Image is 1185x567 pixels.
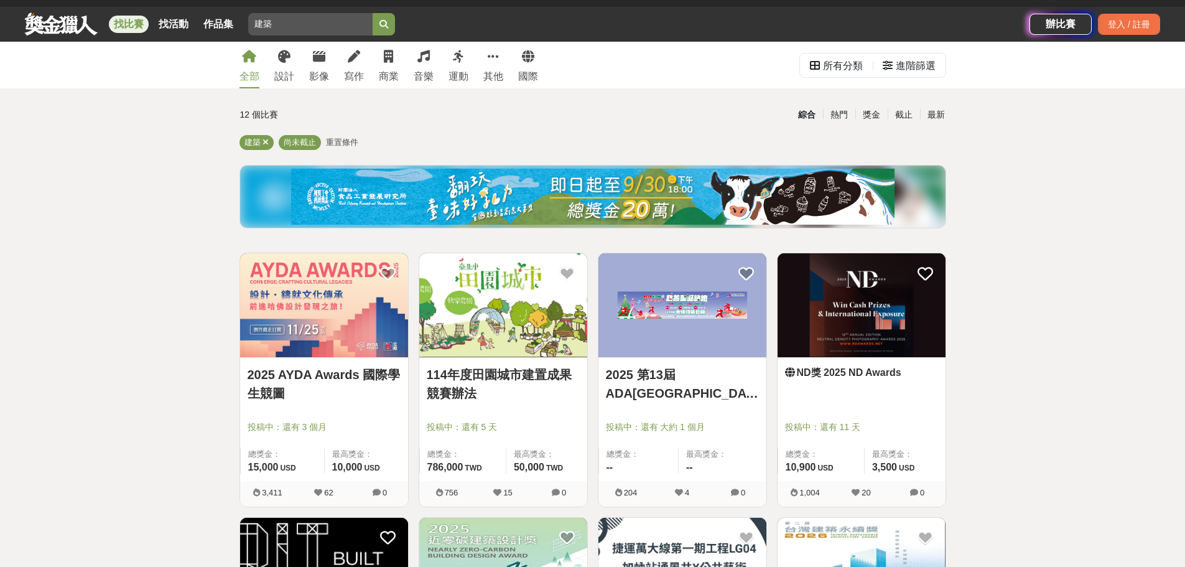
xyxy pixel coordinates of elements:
[280,464,295,472] span: USD
[427,448,498,461] span: 總獎金：
[686,462,693,472] span: --
[414,42,434,88] a: 音樂
[685,488,689,497] span: 4
[240,104,475,126] div: 12 個比賽
[309,42,329,88] a: 影像
[109,16,149,33] a: 找比賽
[483,42,503,88] a: 其他
[514,448,580,461] span: 最高獎金：
[817,464,833,472] span: USD
[248,13,373,35] input: 2025 反詐視界—全國影片競賽
[518,42,538,88] a: 國際
[427,421,580,434] span: 投稿中：還有 5 天
[240,253,408,358] a: Cover Image
[291,169,895,225] img: ea6d37ea-8c75-4c97-b408-685919e50f13.jpg
[427,365,580,403] a: 114年度田園城市建置成果競賽辦法
[284,138,316,147] span: 尚未截止
[778,253,946,357] img: Cover Image
[606,448,671,461] span: 總獎金：
[248,448,317,461] span: 總獎金：
[598,253,766,358] a: Cover Image
[198,16,238,33] a: 作品集
[274,42,294,88] a: 設計
[427,462,463,472] span: 786,000
[862,488,870,497] span: 20
[799,488,820,497] span: 1,004
[248,421,401,434] span: 投稿中：還有 3 個月
[791,104,823,126] div: 綜合
[624,488,638,497] span: 204
[448,42,468,88] a: 運動
[364,464,379,472] span: USD
[326,138,358,147] span: 重置條件
[562,488,566,497] span: 0
[606,365,759,403] a: 2025 第13屆ADA[GEOGRAPHIC_DATA]建築世代會慈善聖誕路跑
[244,138,261,147] span: 建築
[419,253,587,357] img: Cover Image
[309,69,329,84] div: 影像
[920,104,952,126] div: 最新
[598,253,766,357] img: Cover Image
[419,253,587,358] a: Cover Image
[332,462,363,472] span: 10,000
[379,69,399,84] div: 商業
[606,421,759,434] span: 投稿中：還有 大約 1 個月
[741,488,745,497] span: 0
[872,462,897,472] span: 3,500
[383,488,387,497] span: 0
[239,69,259,84] div: 全部
[248,462,279,472] span: 15,000
[248,365,401,403] a: 2025 AYDA Awards 國際學生競圖
[546,464,563,472] span: TWD
[503,488,512,497] span: 15
[888,104,920,126] div: 截止
[778,253,946,358] a: Cover Image
[274,69,294,84] div: 設計
[899,464,914,472] span: USD
[606,462,613,472] span: --
[448,69,468,84] div: 運動
[785,421,938,434] span: 投稿中：還有 11 天
[240,253,408,357] img: Cover Image
[465,464,481,472] span: TWD
[823,104,855,126] div: 熱門
[1029,14,1092,35] a: 辦比賽
[920,488,924,497] span: 0
[154,16,193,33] a: 找活動
[262,488,282,497] span: 3,411
[785,365,938,380] a: ND獎 2025 ND Awards
[896,54,936,78] div: 進階篩選
[855,104,888,126] div: 獎金
[445,488,458,497] span: 756
[823,54,863,78] div: 所有分類
[483,69,503,84] div: 其他
[379,42,399,88] a: 商業
[344,42,364,88] a: 寫作
[324,488,333,497] span: 62
[786,448,857,461] span: 總獎金：
[1098,14,1160,35] div: 登入 / 註冊
[414,69,434,84] div: 音樂
[786,462,816,472] span: 10,900
[872,448,938,461] span: 最高獎金：
[239,42,259,88] a: 全部
[686,448,759,461] span: 最高獎金：
[344,69,364,84] div: 寫作
[514,462,544,472] span: 50,000
[332,448,401,461] span: 最高獎金：
[518,69,538,84] div: 國際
